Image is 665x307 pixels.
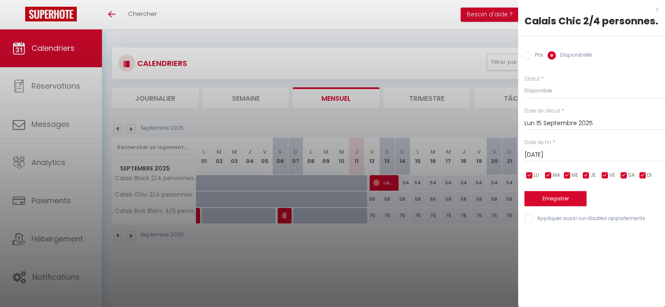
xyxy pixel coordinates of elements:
[556,51,592,60] label: Disponibilité
[628,171,635,179] span: SA
[524,191,587,206] button: Enregistrer
[609,171,615,179] span: VE
[524,75,540,83] label: Statut
[590,171,596,179] span: JE
[629,269,659,301] iframe: Chat
[531,51,543,60] label: Prix
[647,171,652,179] span: DI
[571,171,578,179] span: ME
[7,3,32,29] button: Ouvrir le widget de chat LiveChat
[534,171,539,179] span: LU
[553,171,560,179] span: MA
[518,4,659,14] div: x
[524,14,659,28] div: Calais Chic 2/4 personnes.
[524,139,551,147] label: Date de fin
[524,107,560,115] label: Date de début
